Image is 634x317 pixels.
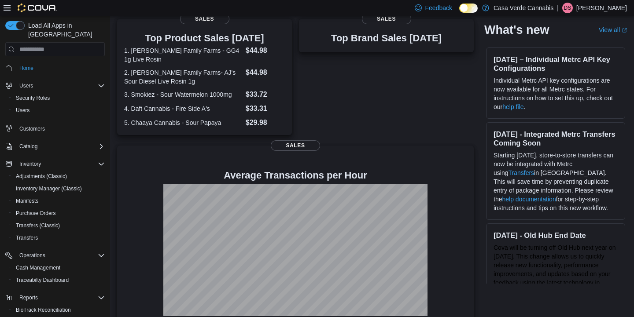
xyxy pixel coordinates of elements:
[124,46,242,64] dt: 1. [PERSON_NAME] Family Farms - GG4 1g Live Rosin
[16,124,48,134] a: Customers
[246,89,285,100] dd: $33.72
[16,250,105,261] span: Operations
[16,210,56,217] span: Purchase Orders
[19,125,45,132] span: Customers
[562,3,573,13] div: Desiree Shay
[16,62,105,73] span: Home
[12,171,105,182] span: Adjustments (Classic)
[12,220,105,231] span: Transfers (Classic)
[12,93,105,103] span: Security Roles
[124,33,285,44] h3: Top Product Sales [DATE]
[25,21,105,39] span: Load All Apps in [GEOGRAPHIC_DATA]
[2,249,108,262] button: Operations
[508,169,534,176] a: Transfers
[16,264,60,271] span: Cash Management
[502,196,556,203] a: help documentation
[12,305,74,315] a: BioTrack Reconciliation
[12,262,64,273] a: Cash Management
[12,305,105,315] span: BioTrack Reconciliation
[16,63,37,73] a: Home
[16,107,29,114] span: Users
[16,277,69,284] span: Traceabilty Dashboard
[246,45,285,56] dd: $44.98
[576,3,627,13] p: [PERSON_NAME]
[271,140,320,151] span: Sales
[16,250,49,261] button: Operations
[12,233,41,243] a: Transfers
[16,292,41,303] button: Reports
[246,103,285,114] dd: $33.31
[502,103,523,110] a: help file
[425,4,452,12] span: Feedback
[9,262,108,274] button: Cash Management
[9,274,108,286] button: Traceabilty Dashboard
[12,220,63,231] a: Transfers (Classic)
[12,275,105,285] span: Traceabilty Dashboard
[16,141,41,152] button: Catalog
[494,130,618,147] h3: [DATE] - Integrated Metrc Transfers Coming Soon
[16,80,105,91] span: Users
[18,4,57,12] img: Cova
[2,291,108,304] button: Reports
[124,118,242,127] dt: 5. Chaaya Cannabis - Sour Papaya
[12,93,53,103] a: Security Roles
[124,68,242,86] dt: 2. [PERSON_NAME] Family Farms- AJ's Sour Diesel Live Rosin 1g
[9,219,108,232] button: Transfers (Classic)
[19,82,33,89] span: Users
[9,104,108,117] button: Users
[494,76,618,111] p: Individual Metrc API key configurations are now available for all Metrc states. For instructions ...
[459,4,478,13] input: Dark Mode
[19,143,37,150] span: Catalog
[16,173,67,180] span: Adjustments (Classic)
[494,244,616,295] span: Cova will be turning off Old Hub next year on [DATE]. This change allows us to quickly release ne...
[12,208,105,219] span: Purchase Orders
[16,222,60,229] span: Transfers (Classic)
[124,104,242,113] dt: 4. Daft Cannabis - Fire Side A's
[9,92,108,104] button: Security Roles
[2,158,108,170] button: Inventory
[12,183,105,194] span: Inventory Manager (Classic)
[494,151,618,212] p: Starting [DATE], store-to-store transfers can now be integrated with Metrc using in [GEOGRAPHIC_D...
[16,95,50,102] span: Security Roles
[16,292,105,303] span: Reports
[16,159,105,169] span: Inventory
[2,62,108,74] button: Home
[16,80,37,91] button: Users
[494,3,553,13] p: Casa Verde Cannabis
[12,105,105,116] span: Users
[2,140,108,153] button: Catalog
[12,105,33,116] a: Users
[362,14,411,24] span: Sales
[16,123,105,134] span: Customers
[19,160,41,168] span: Inventory
[9,207,108,219] button: Purchase Orders
[564,3,571,13] span: DS
[19,65,33,72] span: Home
[12,262,105,273] span: Cash Management
[16,306,71,313] span: BioTrack Reconciliation
[12,208,59,219] a: Purchase Orders
[12,196,42,206] a: Manifests
[124,90,242,99] dt: 3. Smokiez - Sour Watermelon 1000mg
[2,80,108,92] button: Users
[12,233,105,243] span: Transfers
[557,3,559,13] p: |
[16,141,105,152] span: Catalog
[9,232,108,244] button: Transfers
[622,28,627,33] svg: External link
[9,170,108,182] button: Adjustments (Classic)
[16,234,38,241] span: Transfers
[494,55,618,73] h3: [DATE] – Individual Metrc API Key Configurations
[12,196,105,206] span: Manifests
[12,183,85,194] a: Inventory Manager (Classic)
[16,197,38,204] span: Manifests
[124,170,467,181] h4: Average Transactions per Hour
[9,182,108,195] button: Inventory Manager (Classic)
[494,231,618,240] h3: [DATE] - Old Hub End Date
[19,294,38,301] span: Reports
[246,67,285,78] dd: $44.98
[12,275,72,285] a: Traceabilty Dashboard
[484,23,549,37] h2: What's new
[9,195,108,207] button: Manifests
